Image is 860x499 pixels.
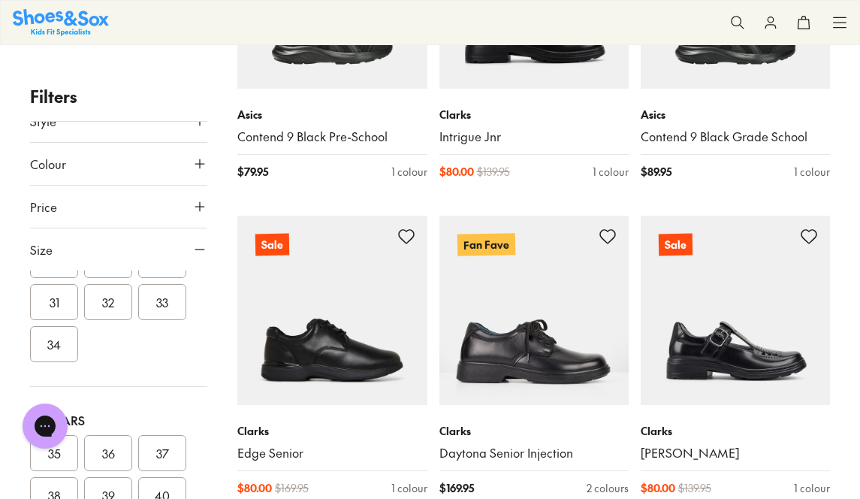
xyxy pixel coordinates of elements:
button: 37 [138,435,186,471]
div: 1 colour [794,480,830,496]
a: Intrigue Jnr [439,129,629,145]
iframe: Gorgias live chat messenger [15,398,75,454]
p: Asics [641,107,830,122]
p: Clarks [237,423,427,439]
a: [PERSON_NAME] [641,445,830,461]
p: Clarks [439,423,629,439]
div: 1 colour [593,164,629,180]
span: $ 169.95 [275,480,309,496]
span: $ 139.95 [678,480,711,496]
div: 1 colour [794,164,830,180]
a: Edge Senior [237,445,427,461]
p: Filters [30,84,207,109]
a: Shoes & Sox [13,9,109,35]
button: Size [30,228,207,271]
span: $ 169.95 [439,480,474,496]
div: 8+ Years [30,411,207,429]
div: 1 colour [391,480,427,496]
button: Colour [30,143,207,185]
img: SNS_Logo_Responsive.svg [13,9,109,35]
p: Clarks [641,423,830,439]
p: Clarks [439,107,629,122]
a: Sale [641,216,830,405]
button: 36 [84,435,132,471]
span: $ 89.95 [641,164,671,180]
p: Asics [237,107,427,122]
p: Fan Fave [457,233,514,256]
span: $ 80.00 [439,164,474,180]
button: 31 [30,284,78,320]
button: Price [30,186,207,228]
span: $ 79.95 [237,164,268,180]
a: Sale [237,216,427,405]
span: $ 139.95 [477,164,510,180]
span: Size [30,240,53,259]
a: Daytona Senior Injection [439,445,629,461]
span: Colour [30,155,66,173]
a: Contend 9 Black Pre-School [237,129,427,145]
span: Price [30,198,57,216]
button: 33 [138,284,186,320]
a: Fan Fave [439,216,629,405]
span: $ 80.00 [641,480,675,496]
div: 1 colour [391,164,427,180]
div: 2 colours [587,480,629,496]
p: Sale [255,233,289,256]
span: $ 80.00 [237,480,272,496]
a: Contend 9 Black Grade School [641,129,830,145]
button: 34 [30,326,78,362]
p: Sale [659,233,693,256]
button: 32 [84,284,132,320]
